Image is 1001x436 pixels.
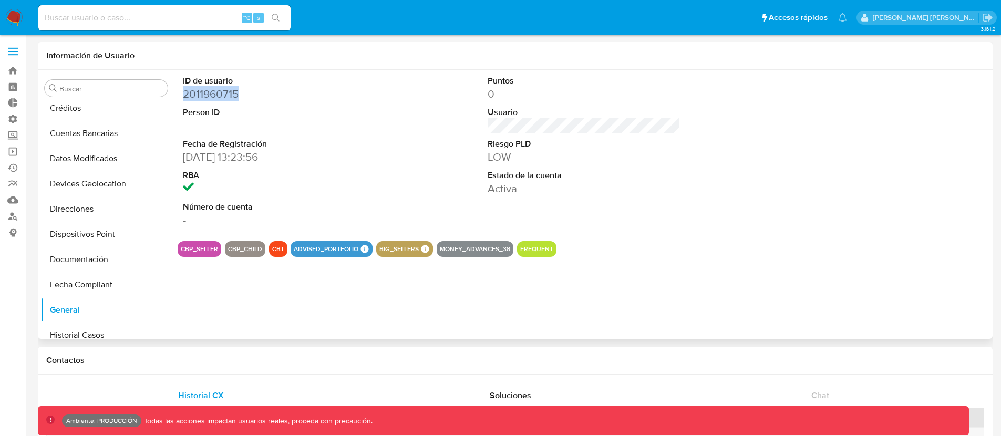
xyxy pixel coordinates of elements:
[811,389,829,401] span: Chat
[49,84,57,92] button: Buscar
[46,355,984,366] h1: Contactos
[982,12,993,23] a: Salir
[873,13,979,23] p: victor.david@mercadolibre.com.co
[488,150,680,164] dd: LOW
[183,87,376,101] dd: 2011960715
[40,222,172,247] button: Dispositivos Point
[183,118,376,133] dd: -
[488,87,680,101] dd: 0
[488,170,680,181] dt: Estado de la cuenta
[178,389,224,401] span: Historial CX
[488,138,680,150] dt: Riesgo PLD
[46,50,135,61] h1: Información de Usuario
[488,107,680,118] dt: Usuario
[59,84,163,94] input: Buscar
[490,389,531,401] span: Soluciones
[38,11,291,25] input: Buscar usuario o caso...
[40,247,172,272] button: Documentación
[40,96,172,121] button: Créditos
[40,297,172,323] button: General
[183,170,376,181] dt: RBA
[40,171,172,196] button: Devices Geolocation
[488,75,680,87] dt: Puntos
[40,121,172,146] button: Cuentas Bancarias
[40,272,172,297] button: Fecha Compliant
[183,138,376,150] dt: Fecha de Registración
[183,107,376,118] dt: Person ID
[40,196,172,222] button: Direcciones
[183,150,376,164] dd: [DATE] 13:23:56
[183,213,376,227] dd: -
[183,75,376,87] dt: ID de usuario
[257,13,260,23] span: s
[40,323,172,348] button: Historial Casos
[265,11,286,25] button: search-icon
[40,146,172,171] button: Datos Modificados
[769,12,828,23] span: Accesos rápidos
[66,419,137,423] p: Ambiente: PRODUCCIÓN
[838,13,847,22] a: Notificaciones
[243,13,251,23] span: ⌥
[141,416,373,426] p: Todas las acciones impactan usuarios reales, proceda con precaución.
[183,201,376,213] dt: Número de cuenta
[488,181,680,196] dd: Activa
